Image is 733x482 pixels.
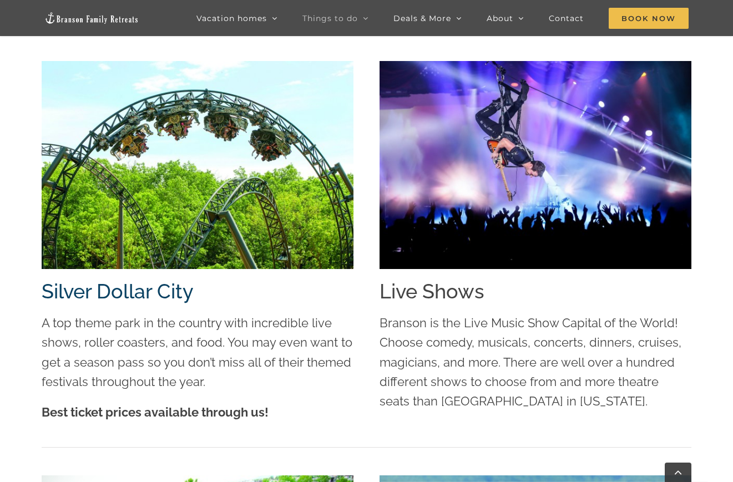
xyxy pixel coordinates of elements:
[42,313,353,392] p: A top theme park in the country with incredible live shows, roller coasters, and food. You may ev...
[302,14,358,22] span: Things to do
[42,280,194,303] a: Silver Dollar City
[549,14,584,22] span: Contact
[380,313,691,411] p: Branson is the Live Music Show Capital of the World! Choose comedy, musicals, concerts, dinners, ...
[487,14,513,22] span: About
[380,61,691,268] img: 45447198762_2ec8799449_k
[380,277,691,305] h2: Live Shows
[196,14,267,22] span: Vacation homes
[609,8,689,29] span: Book Now
[44,12,139,24] img: Branson Family Retreats Logo
[42,405,269,419] strong: Best ticket prices available through us!
[42,61,353,268] img: Silver Dollar City, Branson, Missouri
[393,14,451,22] span: Deals & More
